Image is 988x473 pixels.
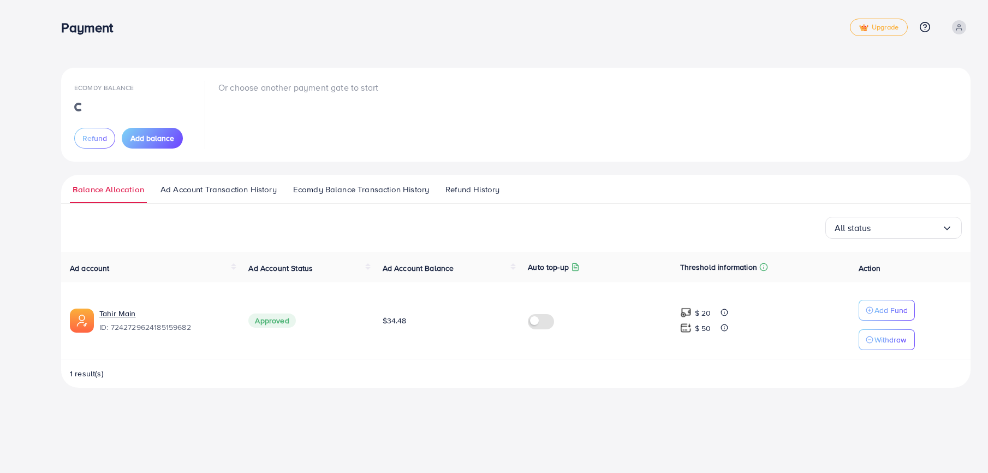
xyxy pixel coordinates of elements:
[293,184,429,196] span: Ecomdy Balance Transaction History
[695,322,711,335] p: $ 50
[130,133,174,144] span: Add balance
[248,263,313,274] span: Ad Account Status
[859,329,915,350] button: Withdraw
[680,261,757,274] p: Threshold information
[695,306,711,320] p: $ 20
[825,217,962,239] div: Search for option
[445,184,499,196] span: Refund History
[874,333,906,346] p: Withdraw
[160,184,277,196] span: Ad Account Transaction History
[528,261,569,274] p: Auto top-up
[61,20,122,36] h3: Payment
[99,308,231,333] div: <span class='underline'>Tahir Main</span></br>7242729624185159682
[859,300,915,321] button: Add Fund
[859,23,898,32] span: Upgrade
[122,128,183,149] button: Add balance
[874,304,908,317] p: Add Fund
[82,133,107,144] span: Refund
[70,368,104,379] span: 1 result(s)
[99,308,231,319] a: Tahir Main
[859,263,880,274] span: Action
[70,309,94,333] img: ic-ads-acc.e4c84228.svg
[835,220,871,236] span: All status
[871,220,942,236] input: Search for option
[99,322,231,333] span: ID: 7242729624185159682
[70,263,110,274] span: Ad account
[680,307,692,318] img: top-up amount
[74,128,115,149] button: Refund
[218,81,378,94] p: Or choose another payment gate to start
[383,315,407,326] span: $34.48
[383,263,454,274] span: Ad Account Balance
[248,314,295,328] span: Approved
[850,19,908,36] a: tickUpgrade
[74,83,134,92] span: Ecomdy Balance
[680,322,692,334] img: top-up amount
[73,184,144,196] span: Balance Allocation
[859,24,868,32] img: tick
